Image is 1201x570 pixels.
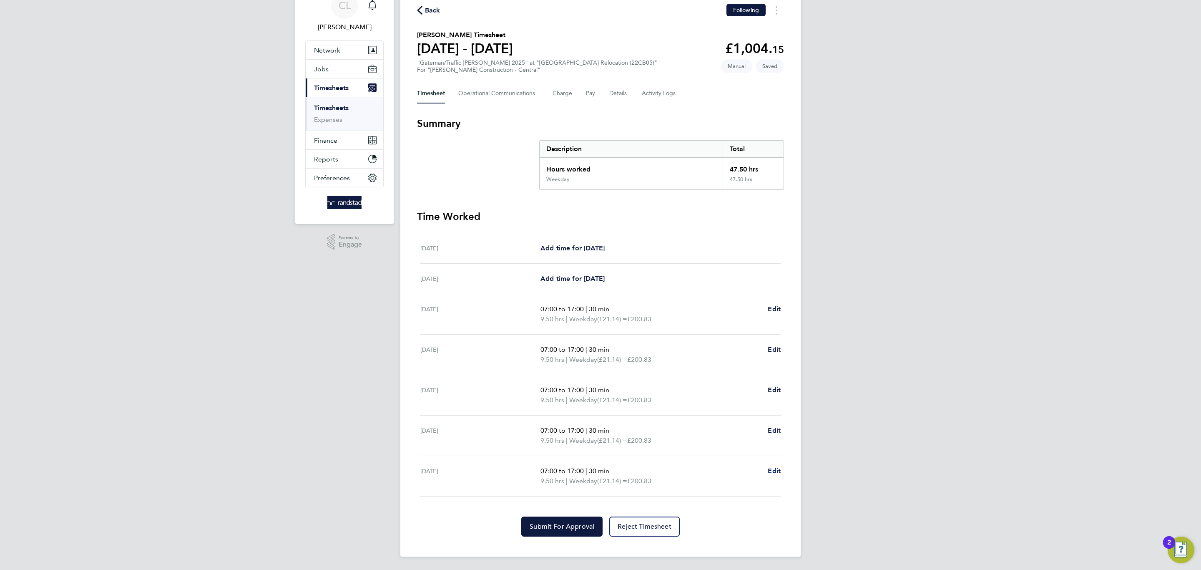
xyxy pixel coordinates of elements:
[585,305,587,313] span: |
[586,83,596,103] button: Pay
[721,59,752,73] span: This timesheet was manually created.
[539,140,784,190] div: Summary
[585,426,587,434] span: |
[597,396,627,404] span: (£21.14) =
[597,477,627,485] span: (£21.14) =
[540,346,584,353] span: 07:00 to 17:00
[314,174,350,182] span: Preferences
[768,385,781,395] a: Edit
[1168,537,1194,563] button: Open Resource Center, 2 new notifications
[417,5,440,15] button: Back
[566,477,568,485] span: |
[314,104,349,112] a: Timesheets
[417,66,657,73] div: For "[PERSON_NAME] Construction - Central"
[569,436,597,446] span: Weekday
[597,356,627,363] span: (£21.14) =
[756,59,784,73] span: This timesheet is Saved.
[417,210,784,223] h3: Time Worked
[726,4,766,16] button: Following
[585,467,587,475] span: |
[420,274,540,284] div: [DATE]
[314,84,349,92] span: Timesheets
[566,396,568,404] span: |
[425,5,440,15] span: Back
[569,355,597,365] span: Weekday
[540,274,605,284] a: Add time for [DATE]
[521,517,603,537] button: Submit For Approval
[585,346,587,353] span: |
[306,150,383,168] button: Reports
[540,477,564,485] span: 9.50 hrs
[733,6,759,14] span: Following
[420,426,540,446] div: [DATE]
[597,436,627,444] span: (£21.14) =
[306,60,383,78] button: Jobs
[305,22,384,32] span: Charlotte Lockeridge
[768,466,781,476] a: Edit
[609,517,680,537] button: Reject Timesheet
[306,97,383,131] div: Timesheets
[314,136,337,144] span: Finance
[540,426,584,434] span: 07:00 to 17:00
[553,83,573,103] button: Charge
[306,169,383,187] button: Preferences
[339,234,362,241] span: Powered by
[327,196,362,209] img: randstad-logo-retina.png
[306,131,383,149] button: Finance
[769,4,784,17] button: Timesheets Menu
[589,305,609,313] span: 30 min
[540,315,564,323] span: 9.50 hrs
[327,234,362,250] a: Powered byEngage
[642,83,677,103] button: Activity Logs
[768,386,781,394] span: Edit
[540,467,584,475] span: 07:00 to 17:00
[417,117,784,537] section: Timesheet
[627,436,651,444] span: £200.83
[569,395,597,405] span: Weekday
[725,40,784,56] app-decimal: £1,004.
[540,244,605,252] span: Add time for [DATE]
[339,241,362,248] span: Engage
[540,436,564,444] span: 9.50 hrs
[589,386,609,394] span: 30 min
[540,396,564,404] span: 9.50 hrs
[1167,542,1171,553] div: 2
[540,243,605,253] a: Add time for [DATE]
[314,46,340,54] span: Network
[723,141,784,157] div: Total
[305,196,384,209] a: Go to home page
[768,346,781,353] span: Edit
[768,467,781,475] span: Edit
[420,385,540,405] div: [DATE]
[540,356,564,363] span: 9.50 hrs
[417,83,445,103] button: Timesheet
[540,158,723,176] div: Hours worked
[627,315,651,323] span: £200.83
[306,41,383,59] button: Network
[530,522,594,531] span: Submit For Approval
[569,314,597,324] span: Weekday
[540,305,584,313] span: 07:00 to 17:00
[546,176,570,183] div: Weekday
[618,522,671,531] span: Reject Timesheet
[566,315,568,323] span: |
[723,176,784,189] div: 47.50 hrs
[609,83,628,103] button: Details
[585,386,587,394] span: |
[597,315,627,323] span: (£21.14) =
[417,117,784,130] h3: Summary
[627,396,651,404] span: £200.83
[589,346,609,353] span: 30 min
[417,59,657,73] div: "Gateman/Traffic [PERSON_NAME] 2025" at "[GEOGRAPHIC_DATA] Relocation (22CB05)"
[540,275,605,282] span: Add time for [DATE]
[314,116,342,124] a: Expenses
[540,141,723,157] div: Description
[768,426,781,436] a: Edit
[768,345,781,355] a: Edit
[420,243,540,253] div: [DATE]
[768,304,781,314] a: Edit
[417,30,513,40] h2: [PERSON_NAME] Timesheet
[420,345,540,365] div: [DATE]
[589,467,609,475] span: 30 min
[540,386,584,394] span: 07:00 to 17:00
